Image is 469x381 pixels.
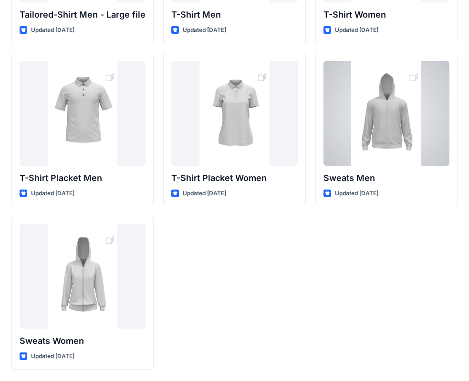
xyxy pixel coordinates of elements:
p: Updated [DATE] [335,189,378,199]
p: Updated [DATE] [183,189,226,199]
p: Updated [DATE] [31,25,74,35]
p: T-Shirt Men [171,8,297,21]
a: T-Shirt Placket Women [171,61,297,166]
p: Updated [DATE] [31,189,74,199]
p: Sweats Women [20,334,146,348]
p: Updated [DATE] [183,25,226,35]
a: Sweats Men [323,61,449,166]
p: T-Shirt Women [323,8,449,21]
p: T-Shirt Placket Women [171,171,297,185]
p: Sweats Men [323,171,449,185]
p: Updated [DATE] [335,25,378,35]
p: T-Shirt Placket Men [20,171,146,185]
p: Tailored-Shirt Men - Large file [20,8,146,21]
a: Sweats Women [20,224,146,329]
a: T-Shirt Placket Men [20,61,146,166]
p: Updated [DATE] [31,351,74,361]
